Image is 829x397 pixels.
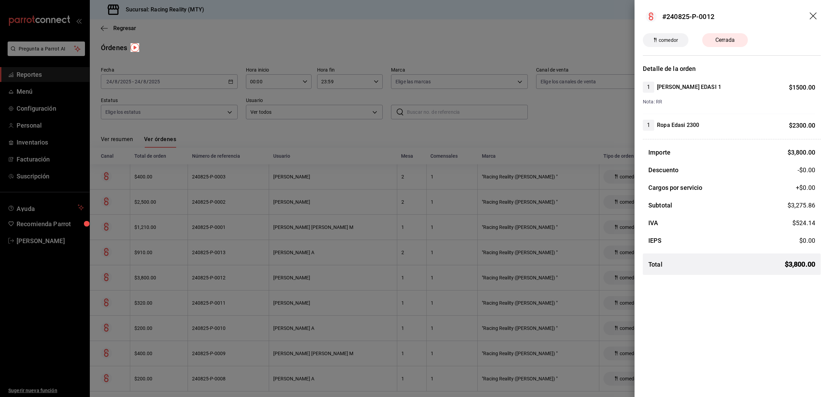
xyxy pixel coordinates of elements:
h3: Cargos por servicio [648,183,703,192]
span: comedor [656,37,681,44]
span: Cerrada [711,36,739,44]
div: #240825-P-0012 [662,11,714,22]
span: $ 3,800.00 [788,149,815,156]
h4: Ropa Edasi 2300 [657,121,699,129]
span: $ 0.00 [799,237,815,244]
h3: Subtotal [648,201,672,210]
h3: Total [648,260,663,269]
span: -$0.00 [798,165,815,175]
span: $ 3,275.86 [788,202,815,209]
h3: Importe [648,148,670,157]
span: $ 3,800.00 [785,259,815,269]
span: $ 524.14 [792,219,815,227]
h4: [PERSON_NAME] EDASI 1 [657,83,721,91]
h3: IEPS [648,236,662,245]
span: +$ 0.00 [796,183,815,192]
span: 1 [643,83,654,91]
h3: Descuento [648,165,678,175]
span: $ 1500.00 [789,84,815,91]
span: $ 2300.00 [789,122,815,129]
h3: IVA [648,218,658,228]
img: Tooltip marker [131,43,139,52]
span: Nota: RR [643,99,662,104]
button: drag [810,12,818,21]
h3: Detalle de la orden [643,64,821,73]
span: 1 [643,121,654,129]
